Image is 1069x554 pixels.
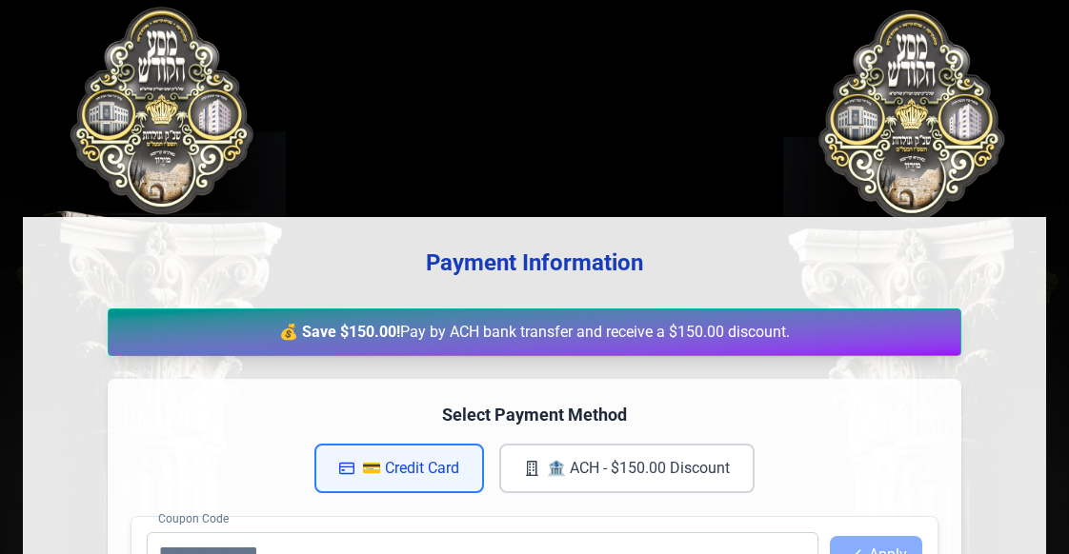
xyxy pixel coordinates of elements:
[131,402,938,428] h4: Select Payment Method
[499,444,755,493] button: 🏦 ACH - $150.00 Discount
[279,323,400,341] strong: 💰 Save $150.00!
[53,247,1016,278] h3: Payment Information
[108,308,961,356] div: Pay by ACH bank transfer and receive a $150.00 discount.
[314,444,484,493] button: 💳 Credit Card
